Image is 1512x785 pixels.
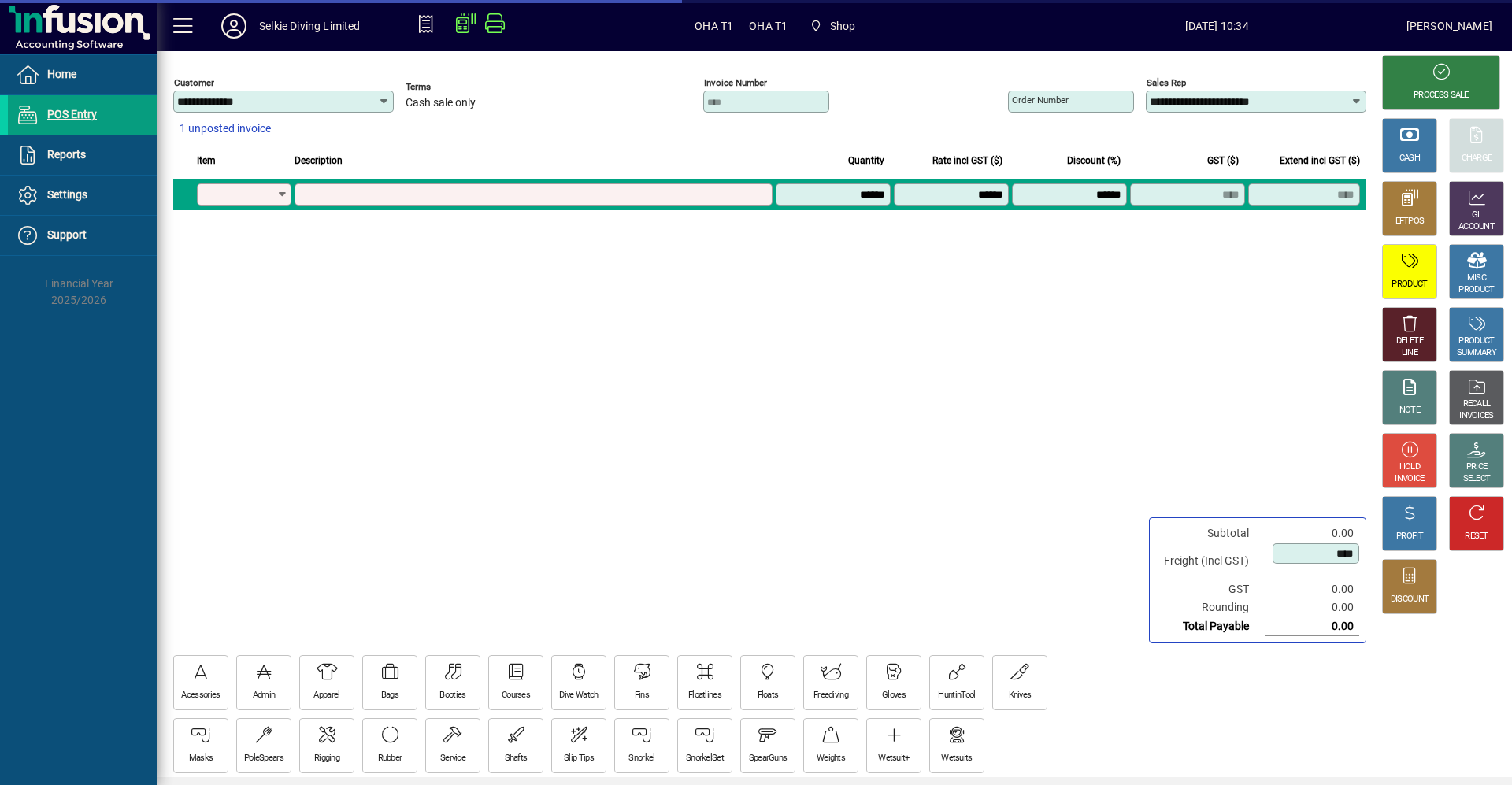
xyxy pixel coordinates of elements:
[628,753,654,765] div: Snorkel
[1399,405,1420,417] div: NOTE
[1009,690,1032,702] div: Knives
[1457,347,1496,359] div: SUMMARY
[1472,209,1482,221] div: GL
[932,152,1002,169] span: Rate incl GST ($)
[8,55,157,94] a: Home
[1396,335,1423,347] div: DELETE
[749,753,787,765] div: SpearGuns
[704,77,767,88] mat-label: Invoice number
[1458,284,1494,296] div: PRODUCT
[1156,580,1265,598] td: GST
[1156,542,1265,580] td: Freight (Incl GST)
[8,135,157,175] a: Reports
[1402,347,1417,359] div: LINE
[1396,531,1423,542] div: PROFIT
[938,690,975,702] div: HuntinTool
[1280,152,1360,169] span: Extend incl GST ($)
[564,753,594,765] div: Slip Tips
[635,690,649,702] div: Fins
[1465,531,1488,542] div: RESET
[1156,617,1265,636] td: Total Payable
[686,753,724,765] div: SnorkelSet
[1265,580,1359,598] td: 0.00
[1207,152,1239,169] span: GST ($)
[1399,153,1420,165] div: CASH
[1406,13,1492,39] div: [PERSON_NAME]
[189,753,213,765] div: Masks
[47,188,87,201] span: Settings
[1414,90,1469,102] div: PROCESS SALE
[47,228,87,241] span: Support
[180,120,271,137] span: 1 unposted invoice
[406,97,476,109] span: Cash sale only
[1265,598,1359,617] td: 0.00
[559,690,598,702] div: Dive Watch
[688,690,721,702] div: Floatlines
[197,152,216,169] span: Item
[381,690,398,702] div: Bags
[47,148,86,161] span: Reports
[502,690,530,702] div: Courses
[253,690,276,702] div: Admin
[1156,524,1265,542] td: Subtotal
[439,690,465,702] div: Booties
[848,152,884,169] span: Quantity
[1395,216,1425,228] div: EFTPOS
[1147,77,1186,88] mat-label: Sales rep
[803,12,862,40] span: Shop
[440,753,465,765] div: Service
[1265,617,1359,636] td: 0.00
[749,13,787,39] span: OHA T1
[1265,524,1359,542] td: 0.00
[830,13,856,39] span: Shop
[8,216,157,255] a: Support
[173,115,277,143] button: 1 unposted invoice
[181,690,220,702] div: Acessories
[259,13,361,39] div: Selkie Diving Limited
[813,690,848,702] div: Freediving
[1067,152,1121,169] span: Discount (%)
[695,13,733,39] span: OHA T1
[313,690,339,702] div: Apparel
[209,12,259,40] button: Profile
[1466,461,1488,473] div: PRICE
[1012,94,1069,106] mat-label: Order number
[1463,473,1491,485] div: SELECT
[1458,221,1495,233] div: ACCOUNT
[758,690,779,702] div: Floats
[878,753,909,765] div: Wetsuit+
[1463,398,1491,410] div: RECALL
[1395,473,1424,485] div: INVOICE
[1392,279,1427,291] div: PRODUCT
[314,753,339,765] div: Rigging
[1028,13,1406,39] span: [DATE] 10:34
[1391,594,1429,605] div: DISCOUNT
[1467,272,1486,284] div: MISC
[941,753,972,765] div: Wetsuits
[1458,335,1494,347] div: PRODUCT
[1399,461,1420,473] div: HOLD
[882,690,906,702] div: Gloves
[47,68,76,80] span: Home
[1459,410,1493,422] div: INVOICES
[8,176,157,215] a: Settings
[244,753,283,765] div: PoleSpears
[174,77,214,88] mat-label: Customer
[295,152,343,169] span: Description
[817,753,845,765] div: Weights
[378,753,402,765] div: Rubber
[47,108,97,120] span: POS Entry
[1156,598,1265,617] td: Rounding
[1462,153,1492,165] div: CHARGE
[406,82,500,92] span: Terms
[505,753,528,765] div: Shafts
